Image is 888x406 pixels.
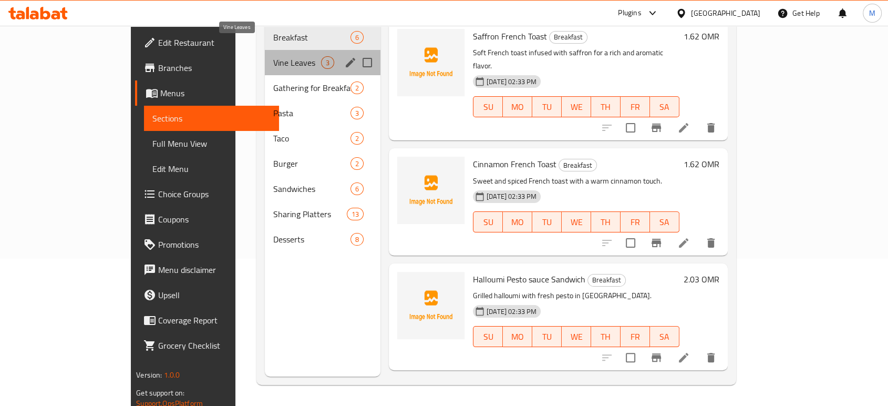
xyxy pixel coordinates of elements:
[273,208,347,220] div: Sharing Platters
[503,211,532,232] button: MO
[158,62,271,74] span: Branches
[644,230,669,256] button: Branch-specific-item
[273,107,350,119] div: Pasta
[478,99,499,115] span: SU
[350,132,364,145] div: items
[135,207,279,232] a: Coupons
[322,58,334,68] span: 3
[265,151,380,176] div: Burger2
[482,307,541,317] span: [DATE] 02:33 PM
[698,345,724,370] button: delete
[351,33,363,43] span: 6
[587,274,626,287] div: Breakfast
[618,7,641,19] div: Plugins
[677,351,690,364] a: Edit menu item
[595,99,616,115] span: TH
[350,182,364,195] div: items
[684,157,719,171] h6: 1.62 OMR
[650,96,679,117] button: SA
[619,232,642,254] span: Select to update
[158,238,271,251] span: Promotions
[144,131,279,156] a: Full Menu View
[351,83,363,93] span: 2
[644,115,669,140] button: Branch-specific-item
[650,211,679,232] button: SA
[273,233,350,246] span: Desserts
[698,230,724,256] button: delete
[265,201,380,227] div: Sharing Platters13
[135,308,279,333] a: Coverage Report
[482,191,541,201] span: [DATE] 02:33 PM
[644,345,669,370] button: Branch-specific-item
[869,7,875,19] span: M
[350,107,364,119] div: items
[654,329,675,344] span: SA
[559,159,596,171] span: Breakfast
[478,329,499,344] span: SU
[507,99,528,115] span: MO
[532,326,562,347] button: TU
[265,227,380,252] div: Desserts8
[321,56,334,69] div: items
[135,55,279,80] a: Branches
[152,163,271,175] span: Edit Menu
[621,326,650,347] button: FR
[595,329,616,344] span: TH
[351,134,363,144] span: 2
[158,213,271,226] span: Coupons
[625,215,646,230] span: FR
[473,326,503,347] button: SU
[273,182,350,195] div: Sandwiches
[350,233,364,246] div: items
[265,21,380,256] nav: Menu sections
[397,157,464,224] img: Cinnamon French Toast
[698,115,724,140] button: delete
[351,184,363,194] span: 6
[532,96,562,117] button: TU
[135,30,279,55] a: Edit Restaurant
[619,347,642,369] span: Select to update
[621,211,650,232] button: FR
[273,157,350,170] span: Burger
[273,56,321,69] span: Vine Leaves
[684,272,719,287] h6: 2.03 OMR
[566,215,587,230] span: WE
[158,289,271,301] span: Upsell
[654,215,675,230] span: SA
[473,96,503,117] button: SU
[691,7,760,19] div: [GEOGRAPHIC_DATA]
[562,211,591,232] button: WE
[562,96,591,117] button: WE
[144,156,279,181] a: Edit Menu
[591,96,621,117] button: TH
[273,132,350,145] span: Taco
[473,28,547,44] span: Saffron French Toast
[566,329,587,344] span: WE
[473,271,585,287] span: Halloumi Pesto sauce Sandwich
[595,215,616,230] span: TH
[135,333,279,358] a: Grocery Checklist
[343,55,358,70] button: edit
[265,100,380,126] div: Pasta3
[351,235,363,245] span: 8
[677,121,690,134] a: Edit menu item
[684,29,719,44] h6: 1.62 OMR
[265,75,380,100] div: Gathering for Breakfast2
[164,368,180,382] span: 1.0.0
[158,339,271,352] span: Grocery Checklist
[273,82,350,94] span: Gathering for Breakfast
[135,181,279,207] a: Choice Groups
[347,209,363,219] span: 13
[536,329,557,344] span: TU
[536,99,557,115] span: TU
[562,326,591,347] button: WE
[158,36,271,49] span: Edit Restaurant
[503,96,532,117] button: MO
[625,99,646,115] span: FR
[265,25,380,50] div: Breakfast6
[265,176,380,201] div: Sandwiches6
[265,126,380,151] div: Taco2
